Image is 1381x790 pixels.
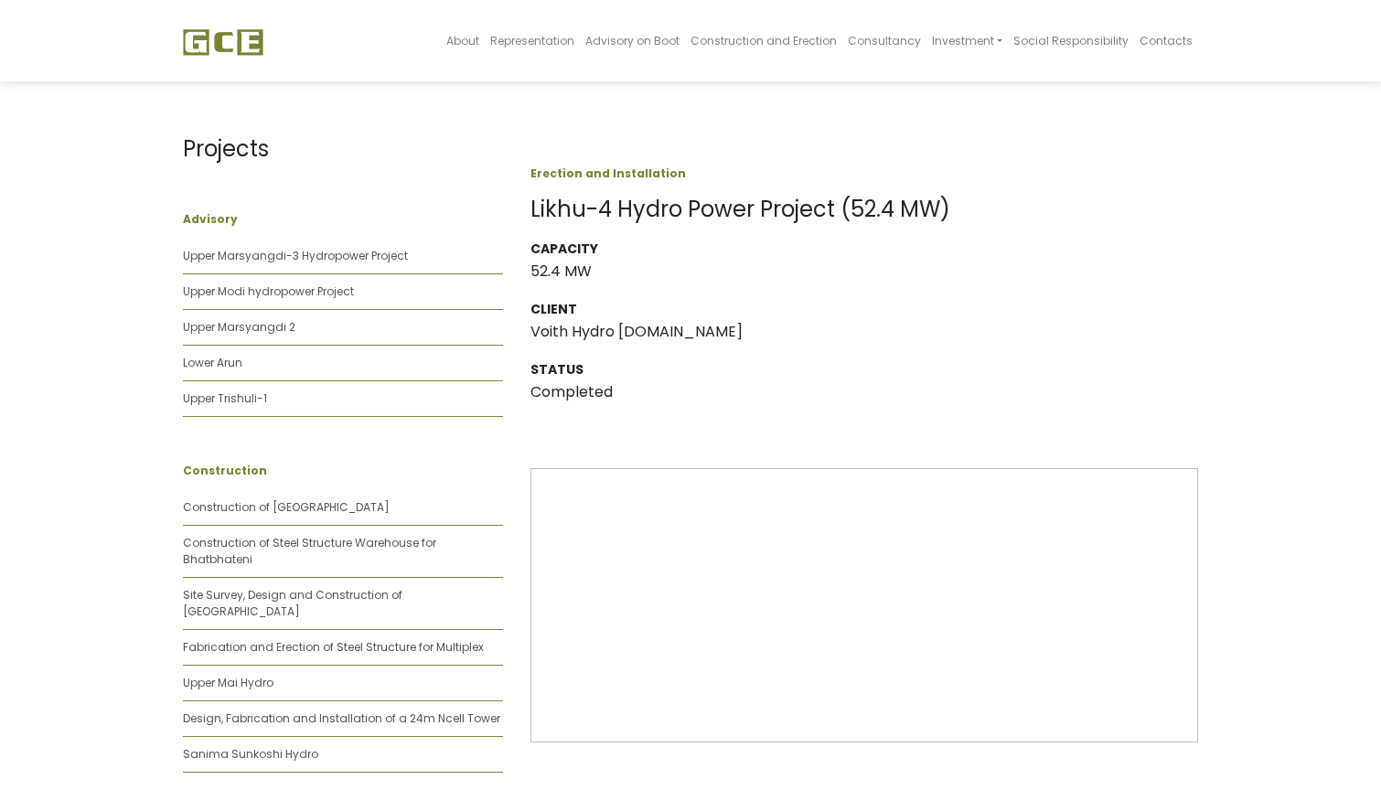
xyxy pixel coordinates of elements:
a: Investment [926,5,1008,76]
span: Construction and Erection [690,33,837,48]
p: Advisory [183,211,503,228]
p: Erection and Installation [530,165,1198,182]
h3: Client [530,302,1198,317]
h1: Likhu-4 Hydro Power Project (52.4 MW) [530,197,1198,223]
a: Social Responsibility [1008,5,1134,76]
a: Upper Marsyangdi-3 Hydropower Project [183,248,408,263]
a: Consultancy [842,5,926,76]
a: Construction of [GEOGRAPHIC_DATA] [183,499,390,515]
p: Projects [183,133,503,165]
span: Representation [490,33,574,48]
h3: Capacity [530,241,1198,257]
a: Sanima Sunkoshi Hydro [183,746,318,762]
h3: STATUS [530,362,1198,378]
a: Advisory on Boot [580,5,685,76]
span: Contacts [1140,33,1193,48]
a: Lower Arun [183,355,242,370]
span: About [446,33,479,48]
span: Social Responsibility [1013,33,1129,48]
a: Upper Modi hydropower Project [183,283,354,299]
img: GCE Group [183,28,263,56]
a: Site Survey, Design and Construction of [GEOGRAPHIC_DATA] [183,587,402,619]
a: Representation [485,5,580,76]
a: Contacts [1134,5,1198,76]
a: Construction of Steel Structure Warehouse for Bhatbhateni [183,535,436,567]
a: About [441,5,485,76]
a: Upper Mai Hydro [183,675,273,690]
span: Consultancy [848,33,921,48]
span: Advisory on Boot [585,33,680,48]
span: Investment [932,33,994,48]
h3: Completed [530,383,1198,400]
a: Fabrication and Erection of Steel Structure for Multiplex [183,639,484,655]
h3: Voith Hydro [DOMAIN_NAME] [530,323,1198,340]
a: Construction and Erection [685,5,842,76]
p: Construction [183,463,503,479]
a: Design, Fabrication and Installation of a 24m Ncell Tower [183,710,500,726]
a: Upper Marsyangdi 2 [183,319,295,335]
a: Upper Trishuli-1 [183,390,267,406]
h3: 52.4 MW [530,262,1198,280]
